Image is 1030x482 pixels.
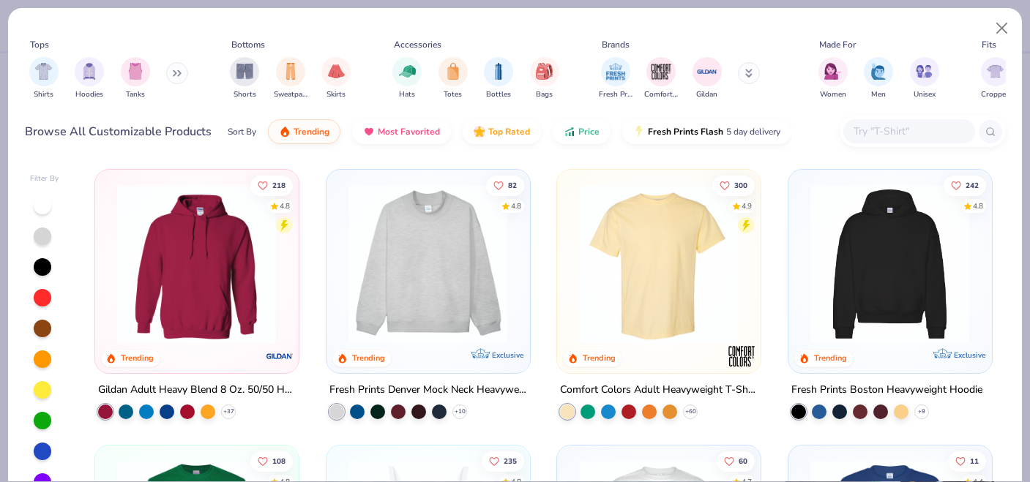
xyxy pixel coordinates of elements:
span: Skirts [326,89,346,100]
div: Comfort Colors Adult Heavyweight T-Shirt [560,380,758,399]
button: filter button [75,57,104,100]
span: Fresh Prints [599,89,632,100]
button: filter button [121,57,150,100]
span: 300 [734,181,747,189]
button: filter button [392,57,422,100]
span: Most Favorited [378,126,440,138]
span: Bags [536,89,553,100]
div: Gildan Adult Heavy Blend 8 Oz. 50/50 Hooded Sweatshirt [98,380,296,399]
div: filter for Gildan [693,57,722,100]
img: Comfort Colors Image [650,61,672,83]
button: filter button [644,57,678,100]
span: + 10 [454,407,465,415]
div: filter for Hoodies [75,57,104,100]
img: Women Image [824,63,841,80]
div: Filter By [30,173,59,184]
button: filter button [29,57,59,100]
span: Unisex [914,89,936,100]
div: 4.9 [742,200,752,211]
img: Comfort Colors logo [727,341,756,370]
span: Tanks [126,89,145,100]
div: filter for Shirts [29,57,59,100]
span: + 9 [918,407,925,415]
div: Tops [30,38,49,51]
img: Cropped Image [987,63,1004,80]
input: Try "T-Shirt" [852,123,965,140]
div: filter for Bags [530,57,559,100]
button: Most Favorited [352,119,451,144]
div: 4.8 [280,200,290,211]
button: Like [486,175,524,195]
img: 01756b78-01f6-4cc6-8d8a-3c30c1a0c8ac [110,184,283,344]
div: Fresh Prints Denver Mock Neck Heavyweight Sweatshirt [329,380,527,399]
div: filter for Totes [439,57,468,100]
img: Hoodies Image [81,63,97,80]
div: 4.8 [511,200,521,211]
div: filter for Shorts [230,57,259,100]
div: Made For [819,38,856,51]
span: 242 [966,181,979,189]
span: 5 day delivery [726,124,780,140]
span: Fresh Prints Flash [648,126,723,138]
span: 82 [508,181,517,189]
div: Browse All Customizable Products [25,123,212,140]
span: 60 [739,457,747,464]
button: filter button [599,57,632,100]
span: Price [578,126,600,138]
span: Men [871,89,886,100]
div: Accessories [394,38,441,51]
img: Bottles Image [490,63,507,80]
img: Shirts Image [35,63,52,80]
div: filter for Bottles [484,57,513,100]
img: Unisex Image [916,63,933,80]
img: f5d85501-0dbb-4ee4-b115-c08fa3845d83 [341,184,515,344]
div: Fits [982,38,996,51]
img: flash.gif [633,126,645,138]
span: Trending [294,126,329,138]
span: Women [820,89,846,100]
span: Exclusive [491,350,523,359]
img: Tanks Image [127,63,143,80]
button: Fresh Prints Flash5 day delivery [622,119,791,144]
span: 235 [504,457,517,464]
span: + 60 [685,407,696,415]
img: 91acfc32-fd48-4d6b-bdad-a4c1a30ac3fc [803,184,977,344]
div: filter for Hats [392,57,422,100]
img: 029b8af0-80e6-406f-9fdc-fdf898547912 [572,184,745,344]
span: Gildan [696,89,717,100]
div: Sort By [228,125,256,138]
button: filter button [530,57,559,100]
img: Gildan Image [696,61,718,83]
span: 11 [970,457,979,464]
span: Comfort Colors [644,89,678,100]
span: 218 [272,181,286,189]
img: Shorts Image [236,63,253,80]
img: Skirts Image [328,63,345,80]
button: filter button [981,57,1010,100]
button: filter button [693,57,722,100]
button: filter button [864,57,893,100]
button: Like [948,451,986,471]
div: filter for Sweatpants [274,57,307,100]
img: Totes Image [445,63,461,80]
span: Hats [399,89,415,100]
img: Hats Image [399,63,416,80]
button: filter button [910,57,939,100]
div: 4.8 [973,200,983,211]
span: Top Rated [488,126,530,138]
div: filter for Men [864,57,893,100]
img: trending.gif [279,126,291,138]
button: Price [553,119,611,144]
button: Like [250,451,293,471]
img: TopRated.gif [474,126,485,138]
div: filter for Tanks [121,57,150,100]
span: Totes [444,89,462,100]
div: filter for Unisex [910,57,939,100]
span: 108 [272,457,286,464]
img: Sweatpants Image [283,63,299,80]
img: Gildan logo [265,341,294,370]
img: Men Image [870,63,887,80]
button: Like [250,175,293,195]
span: Shorts [234,89,256,100]
img: a90f7c54-8796-4cb2-9d6e-4e9644cfe0fe [515,184,688,344]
